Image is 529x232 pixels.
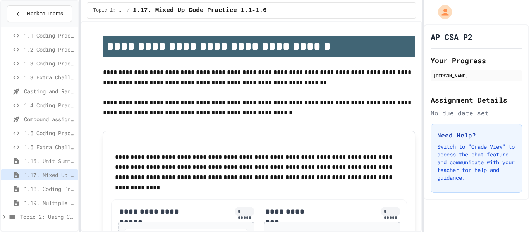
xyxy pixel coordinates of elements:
span: 1.3 Coding Practice [24,59,75,67]
span: / [127,7,130,14]
span: 1.16. Unit Summary 1a (1.1-1.6) [24,157,75,165]
div: [PERSON_NAME] [433,72,520,79]
span: Topic 1: Java Fundamentals [93,7,124,14]
p: Switch to "Grade View" to access the chat feature and communicate with your teacher for help and ... [437,143,515,182]
span: 1.17. Mixed Up Code Practice 1.1-1.6 [24,171,75,179]
div: My Account [430,3,454,21]
span: Topic 2: Using Classes [20,213,75,221]
span: Casting and Ranges of variables - Quiz [24,87,75,95]
span: 1.3 Extra Challenge Problem [24,73,75,81]
span: 1.1 Coding Practice [24,31,75,40]
span: Compound assignment operators - Quiz [24,115,75,123]
h1: AP CSA P2 [431,31,472,42]
span: 1.4 Coding Practice [24,101,75,109]
span: Back to Teams [27,10,63,18]
button: Back to Teams [7,5,72,22]
span: 1.19. Multiple Choice Exercises for Unit 1a (1.1-1.6) [24,199,75,207]
span: 1.5 Extra Challenge Problem [24,143,75,151]
span: 1.17. Mixed Up Code Practice 1.1-1.6 [133,6,267,15]
h2: Assignment Details [431,95,522,105]
span: 1.2 Coding Practice [24,45,75,53]
h2: Your Progress [431,55,522,66]
span: 1.5 Coding Practice [24,129,75,137]
h3: Need Help? [437,131,515,140]
span: 1.18. Coding Practice 1a (1.1-1.6) [24,185,75,193]
div: No due date set [431,108,522,118]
